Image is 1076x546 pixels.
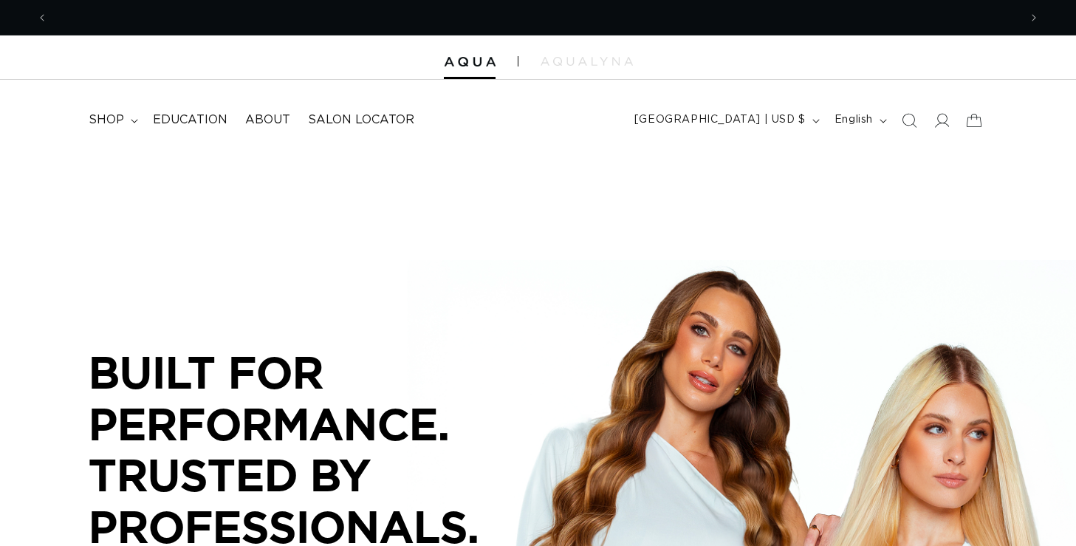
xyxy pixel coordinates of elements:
[634,112,806,128] span: [GEOGRAPHIC_DATA] | USD $
[89,112,124,128] span: shop
[308,112,414,128] span: Salon Locator
[826,106,893,134] button: English
[893,104,925,137] summary: Search
[144,103,236,137] a: Education
[299,103,423,137] a: Salon Locator
[541,57,633,66] img: aqualyna.com
[26,4,58,32] button: Previous announcement
[835,112,873,128] span: English
[80,103,144,137] summary: shop
[236,103,299,137] a: About
[626,106,826,134] button: [GEOGRAPHIC_DATA] | USD $
[444,57,496,67] img: Aqua Hair Extensions
[153,112,227,128] span: Education
[245,112,290,128] span: About
[1018,4,1050,32] button: Next announcement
